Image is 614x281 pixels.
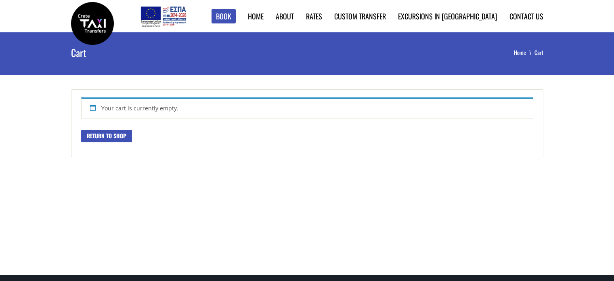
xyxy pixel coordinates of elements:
[212,9,236,24] a: Book
[306,11,322,21] a: Rates
[534,49,543,57] li: Cart
[248,11,264,21] a: Home
[398,11,497,21] a: Excursions in [GEOGRAPHIC_DATA]
[71,2,114,45] img: Crete Taxi Transfers | Crete Taxi Transfers Cart | Crete Taxi Transfers
[139,4,187,28] img: e-bannersEUERDF180X90.jpg
[509,11,543,21] a: Contact us
[71,18,114,27] a: Crete Taxi Transfers | Crete Taxi Transfers Cart | Crete Taxi Transfers
[514,48,534,57] a: Home
[81,130,132,142] a: Return to shop
[81,97,533,118] div: Your cart is currently empty.
[71,32,230,73] h1: Cart
[334,11,386,21] a: Custom Transfer
[276,11,294,21] a: About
